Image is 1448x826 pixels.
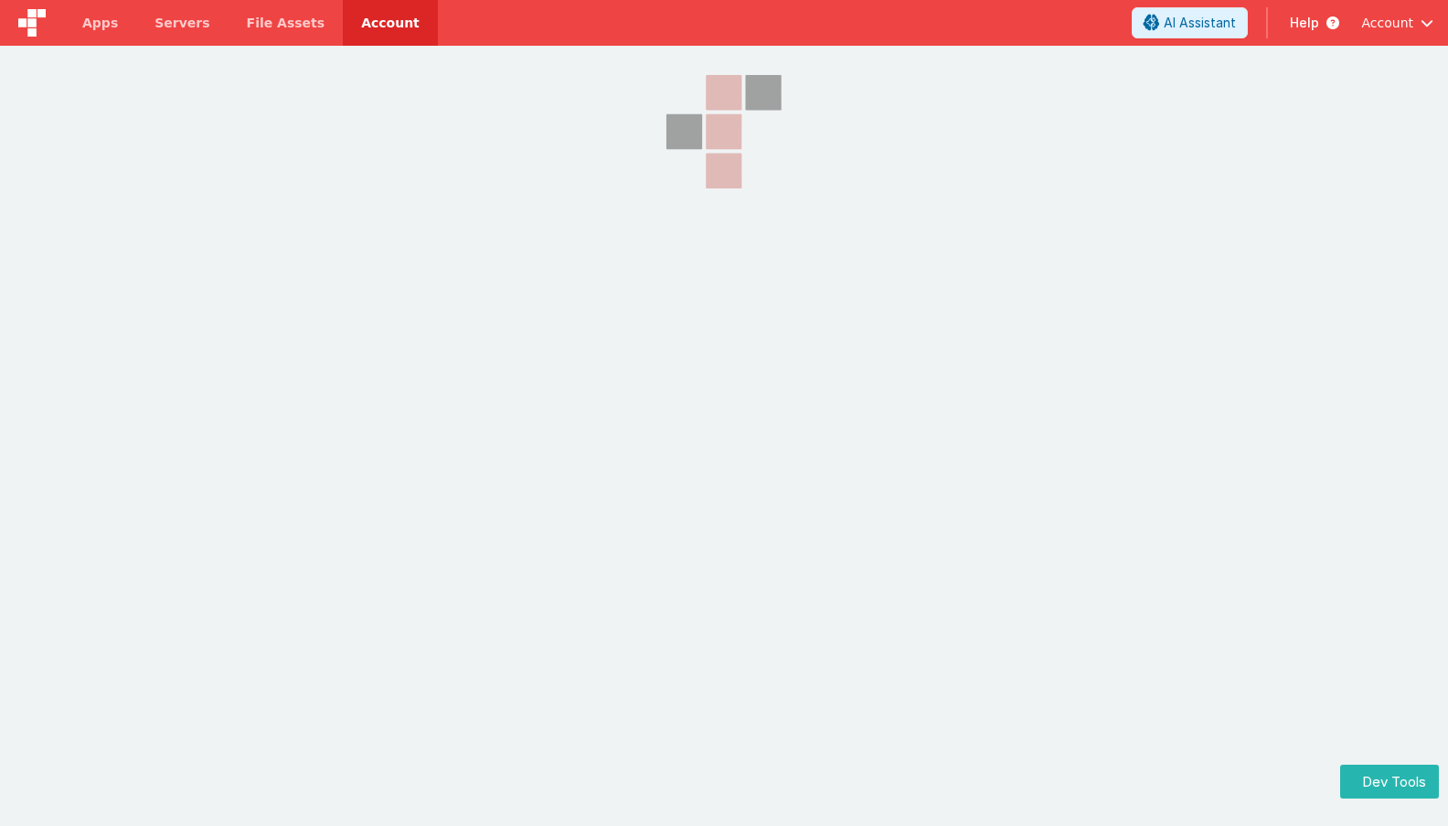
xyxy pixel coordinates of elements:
span: Help [1290,14,1319,32]
span: AI Assistant [1164,14,1236,32]
span: Apps [82,14,118,32]
span: File Assets [247,14,325,32]
span: Servers [154,14,209,32]
button: Dev Tools [1340,765,1439,799]
button: Account [1361,14,1433,32]
span: Account [1361,14,1413,32]
button: AI Assistant [1132,7,1248,38]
